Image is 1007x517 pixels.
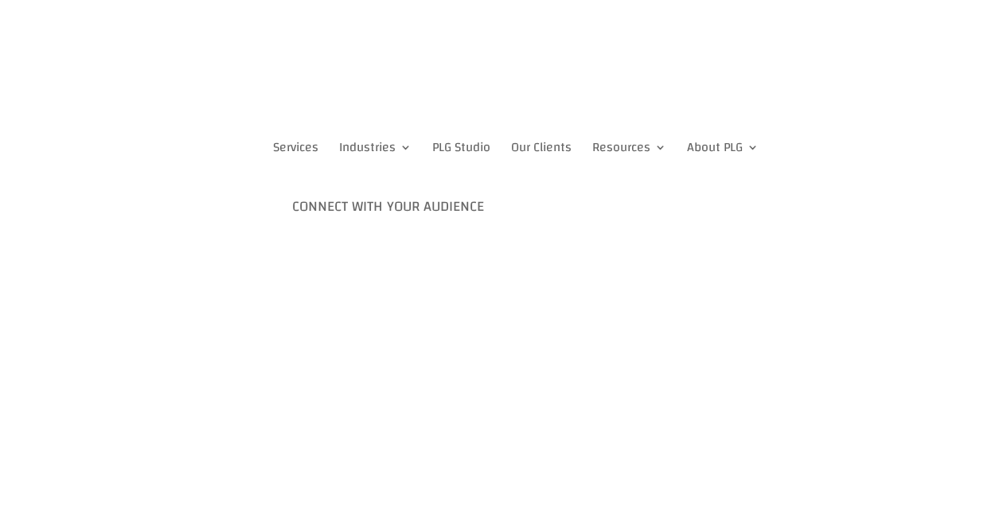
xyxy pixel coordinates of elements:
[339,121,412,174] a: Industries
[592,121,666,174] a: Resources
[273,173,503,240] a: Connect with Your Audience
[511,121,572,174] a: Our Clients
[687,121,759,174] a: About PLG
[273,121,318,174] a: Services
[432,121,490,174] a: PLG Studio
